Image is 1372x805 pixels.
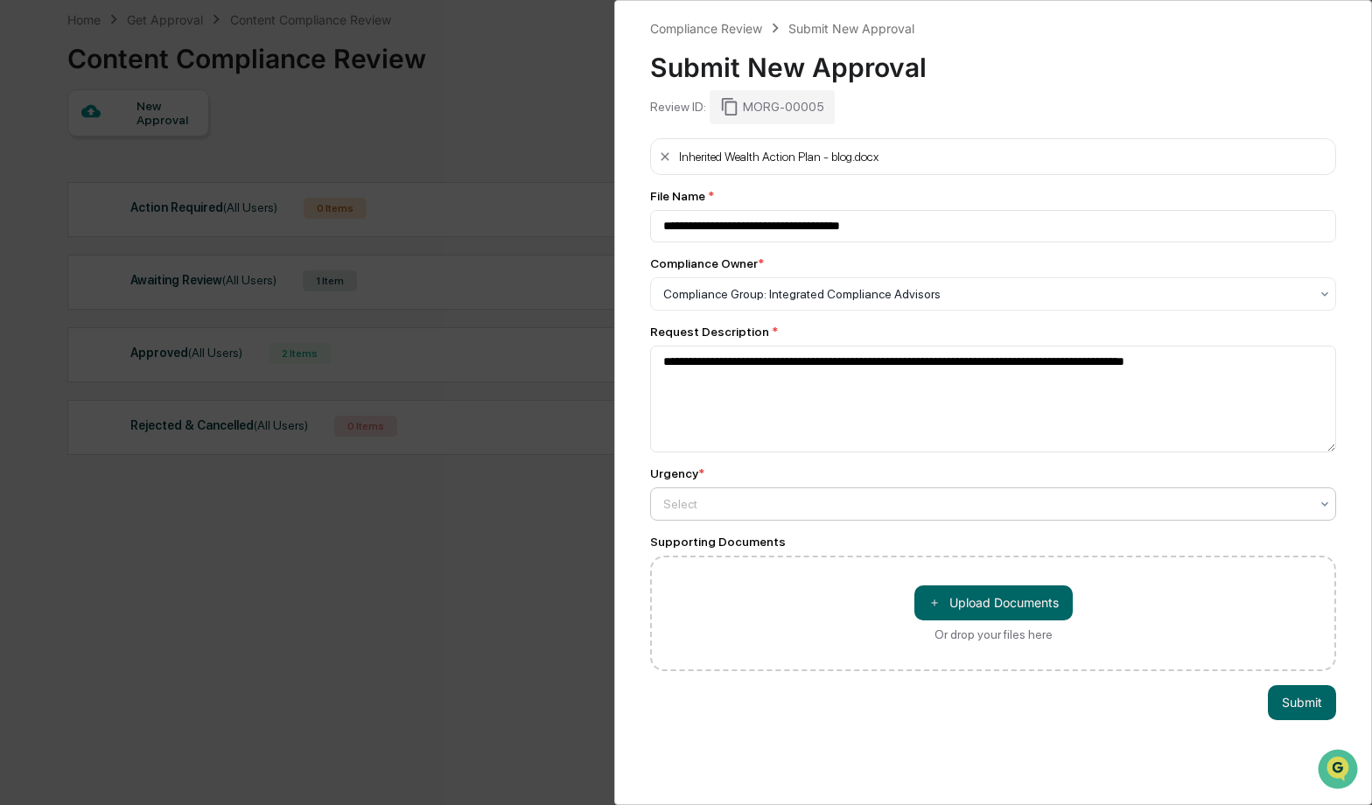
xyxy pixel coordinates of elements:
a: Powered byPylon [123,296,212,310]
div: Or drop your files here [934,627,1053,641]
div: Urgency [650,466,704,480]
div: Compliance Review [650,21,762,36]
div: Start new chat [59,134,287,151]
span: Preclearance [35,220,113,238]
div: MORG-00005 [710,90,835,123]
iframe: Open customer support [1316,747,1363,794]
div: Review ID: [650,100,706,114]
span: Attestations [144,220,217,238]
div: 🖐️ [17,222,31,236]
div: 🔎 [17,255,31,269]
img: 1746055101610-c473b297-6a78-478c-a979-82029cc54cd1 [17,134,49,165]
span: ＋ [928,594,941,611]
p: How can we help? [17,37,318,65]
button: Or drop your files here [914,585,1073,620]
a: 🗄️Attestations [120,213,224,245]
div: Submit New Approval [650,38,1336,83]
button: Start new chat [297,139,318,160]
div: Request Description [650,325,1336,339]
div: Supporting Documents [650,535,1336,549]
span: Data Lookup [35,254,110,271]
a: 🔎Data Lookup [10,247,117,278]
div: Inherited Wealth Action Plan - blog.docx [679,150,878,164]
div: Submit New Approval [788,21,914,36]
button: Submit [1268,685,1336,720]
div: File Name [650,189,1336,203]
span: Pylon [174,297,212,310]
a: 🖐️Preclearance [10,213,120,245]
div: Compliance Owner [650,256,764,270]
div: We're available if you need us! [59,151,221,165]
div: 🗄️ [127,222,141,236]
